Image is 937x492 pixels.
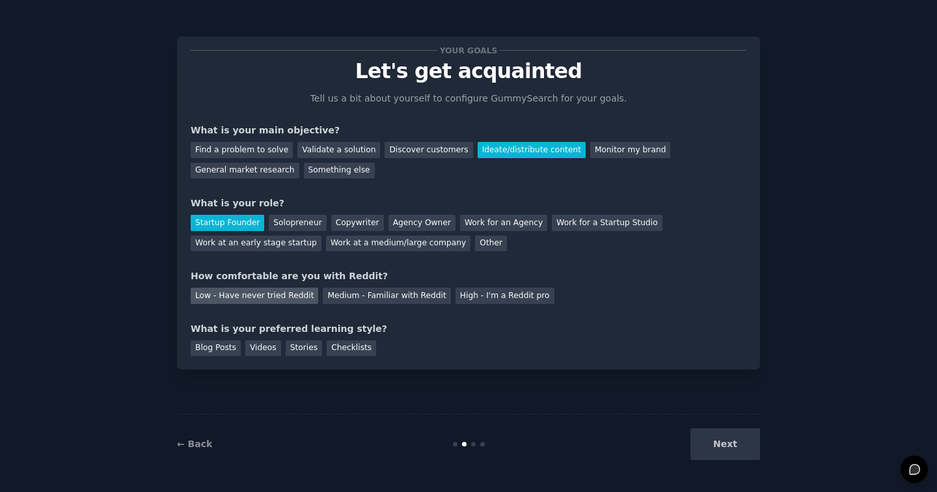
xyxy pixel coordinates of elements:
div: High - I'm a Reddit pro [455,288,554,304]
div: Monitor my brand [590,142,670,158]
div: What is your role? [191,197,746,210]
div: Work for a Startup Studio [552,215,662,231]
div: How comfortable are you with Reddit? [191,269,746,283]
span: Your goals [437,44,500,57]
p: Let's get acquainted [191,60,746,83]
div: Ideate/distribute content [478,142,586,158]
div: Other [475,236,507,252]
div: Find a problem to solve [191,142,293,158]
div: Videos [245,340,281,357]
div: Checklists [327,340,376,357]
div: Stories [286,340,322,357]
div: Validate a solution [297,142,380,158]
div: Work at a medium/large company [326,236,470,252]
div: Solopreneur [269,215,326,231]
div: What is your main objective? [191,124,746,137]
div: Medium - Familiar with Reddit [323,288,450,304]
a: ← Back [177,439,212,449]
div: Work at an early stage startup [191,236,321,252]
div: Work for an Agency [460,215,547,231]
div: Blog Posts [191,340,241,357]
div: Startup Founder [191,215,264,231]
div: Something else [304,163,375,179]
div: Copywriter [331,215,384,231]
div: Discover customers [385,142,472,158]
div: General market research [191,163,299,179]
p: Tell us a bit about yourself to configure GummySearch for your goals. [305,92,632,105]
div: Agency Owner [388,215,455,231]
div: Low - Have never tried Reddit [191,288,318,304]
div: What is your preferred learning style? [191,322,746,336]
